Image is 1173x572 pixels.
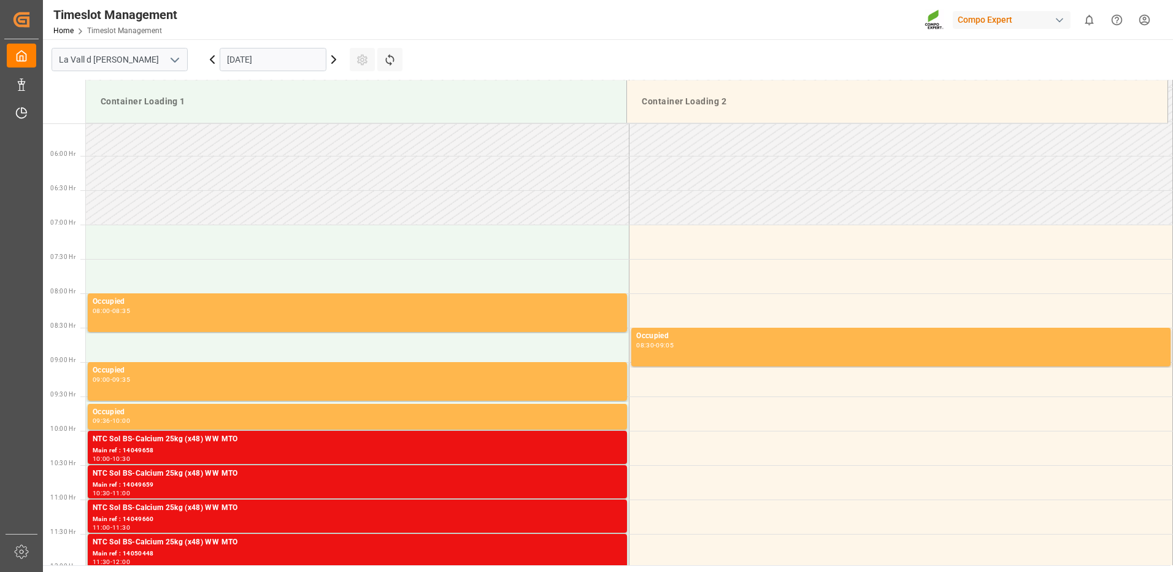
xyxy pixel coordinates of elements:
[50,563,75,570] span: 12:00 Hr
[93,536,622,549] div: NTC Sol BS-Calcium 25kg (x48) WW MTO
[110,525,112,530] div: -
[637,90,1158,113] div: Container Loading 2
[52,48,188,71] input: Type to search/select
[93,480,622,490] div: Main ref : 14049659
[636,330,1166,342] div: Occupied
[112,559,130,565] div: 12:00
[110,308,112,314] div: -
[165,50,183,69] button: open menu
[96,90,617,113] div: Container Loading 1
[953,11,1071,29] div: Compo Expert
[93,418,110,423] div: 09:36
[93,502,622,514] div: NTC Sol BS-Calcium 25kg (x48) WW MTO
[93,468,622,480] div: NTC Sol BS-Calcium 25kg (x48) WW MTO
[93,433,622,446] div: NTC Sol BS-Calcium 25kg (x48) WW MTO
[50,391,75,398] span: 09:30 Hr
[110,377,112,382] div: -
[112,490,130,496] div: 11:00
[654,342,656,348] div: -
[110,559,112,565] div: -
[50,322,75,329] span: 08:30 Hr
[50,150,75,157] span: 06:00 Hr
[50,494,75,501] span: 11:00 Hr
[93,490,110,496] div: 10:30
[93,525,110,530] div: 11:00
[53,6,177,24] div: Timeslot Management
[110,456,112,462] div: -
[656,342,674,348] div: 09:05
[112,418,130,423] div: 10:00
[93,377,110,382] div: 09:00
[636,342,654,348] div: 08:30
[50,253,75,260] span: 07:30 Hr
[93,296,622,308] div: Occupied
[50,460,75,466] span: 10:30 Hr
[110,418,112,423] div: -
[93,365,622,377] div: Occupied
[50,185,75,191] span: 06:30 Hr
[93,514,622,525] div: Main ref : 14049660
[93,549,622,559] div: Main ref : 14050448
[112,377,130,382] div: 09:35
[50,357,75,363] span: 09:00 Hr
[50,528,75,535] span: 11:30 Hr
[93,446,622,456] div: Main ref : 14049658
[1103,6,1131,34] button: Help Center
[925,9,944,31] img: Screenshot%202023-09-29%20at%2010.02.21.png_1712312052.png
[112,456,130,462] div: 10:30
[93,406,622,419] div: Occupied
[93,456,110,462] div: 10:00
[112,525,130,530] div: 11:30
[50,288,75,295] span: 08:00 Hr
[220,48,326,71] input: DD.MM.YYYY
[1075,6,1103,34] button: show 0 new notifications
[93,308,110,314] div: 08:00
[110,490,112,496] div: -
[50,425,75,432] span: 10:00 Hr
[112,308,130,314] div: 08:35
[50,219,75,226] span: 07:00 Hr
[53,26,74,35] a: Home
[93,559,110,565] div: 11:30
[953,8,1075,31] button: Compo Expert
